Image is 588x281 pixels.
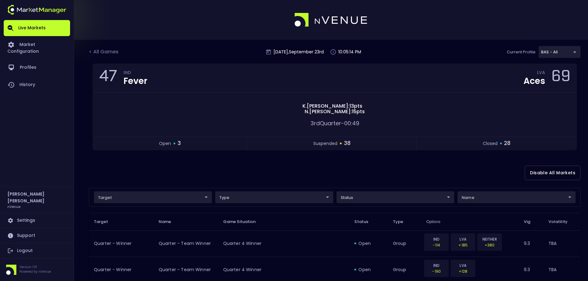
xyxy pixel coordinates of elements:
span: 3 [177,139,181,147]
p: LVA [455,262,471,268]
p: Powered by nVenue [19,269,51,274]
span: K . [PERSON_NAME] : 13 pts [301,103,364,109]
div: open [354,267,383,273]
img: logo [294,13,368,27]
a: History [4,76,70,93]
p: -114 [428,242,445,248]
span: 3rd Quarter [311,119,341,127]
span: - [341,119,344,127]
a: Settings [4,213,70,228]
span: 38 [344,139,351,147]
p: +380 [481,242,498,248]
button: Disable All Markets [525,166,581,180]
span: Target [94,219,116,225]
p: IND [428,262,445,268]
span: Type [393,219,411,225]
p: Version 1.31 [19,265,51,269]
div: target [539,46,581,58]
div: LVA [537,71,545,76]
p: [DATE] , September 23 rd [273,49,324,55]
p: IND [428,236,445,242]
div: target [94,191,212,203]
div: 47 [99,69,117,87]
span: suspended [313,140,337,147]
div: target [336,191,455,203]
span: N . [PERSON_NAME] : 15 pts [303,109,367,114]
td: Quarter - Team Winner [154,230,218,257]
span: Game Situation [223,219,264,225]
td: Quarter - Winner [89,230,154,257]
a: Support [4,228,70,243]
p: +185 [455,242,471,248]
span: 00:49 [344,119,359,127]
span: open [159,140,171,147]
div: IND [123,71,147,76]
td: 9.3 [519,230,543,257]
td: group [388,230,421,257]
p: Current Profile [507,49,536,55]
div: target [457,191,576,203]
a: Profiles [4,59,70,76]
a: Market Configuration [4,36,70,59]
div: Aces [523,77,545,85]
span: Status [354,219,376,225]
div: < All Games [89,48,120,56]
p: 10:05:14 PM [338,49,361,55]
span: Vig [524,219,538,225]
h2: [PERSON_NAME] [PERSON_NAME] [7,191,66,204]
a: Live Markets [4,20,70,36]
div: Version 1.31Powered by nVenue [4,265,70,275]
h3: nVenue [7,204,20,209]
p: +128 [455,268,471,274]
td: Quarter 4 Winner [218,230,350,257]
img: logo [7,5,66,14]
span: 28 [504,139,511,147]
div: open [354,240,383,246]
span: closed [483,140,498,147]
td: TBA [544,230,581,257]
div: 69 [551,69,570,87]
p: -190 [428,268,445,274]
p: LVA [455,236,471,242]
th: Options [421,213,519,230]
p: NEITHER [481,236,498,242]
div: Fever [123,77,147,85]
a: Logout [4,243,70,258]
div: target [215,191,333,203]
span: Name [159,219,179,225]
span: Volatility [548,219,576,225]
